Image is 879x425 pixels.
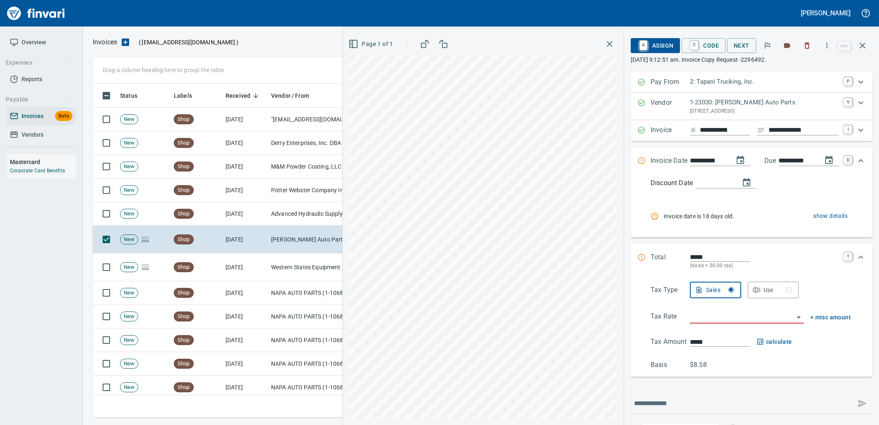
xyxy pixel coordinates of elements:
[93,37,117,47] p: Invoices
[347,36,396,52] button: Page 1 of 1
[7,33,76,52] a: Overview
[764,156,804,166] p: Due
[758,36,776,55] button: Flag
[350,39,393,49] span: Page 1 of 1
[268,305,351,328] td: NAPA AUTO PARTS (1-10687)
[2,55,72,70] button: Expenses
[819,150,839,170] button: change due date
[690,262,839,270] p: (basis + $0.00 tax)
[631,38,680,53] button: AAssign
[174,289,193,297] span: Shop
[631,72,872,93] div: Expand
[141,38,236,46] span: [EMAIL_ADDRESS][DOMAIN_NAME]
[853,394,872,413] span: This records your message into the invoice and notifies anyone mentioned
[631,278,872,377] div: Expand
[22,37,46,48] span: Overview
[222,328,268,352] td: [DATE]
[818,36,836,55] button: More
[631,93,872,120] div: Expand
[222,179,268,202] td: [DATE]
[138,236,152,242] span: Pages Split
[174,384,193,391] span: Shop
[682,38,725,53] button: CCode
[690,360,729,370] p: $8.58
[813,211,848,221] span: show details
[7,70,76,89] a: Reports
[120,289,138,297] span: New
[222,155,268,179] td: [DATE]
[226,91,250,101] span: Received
[631,147,872,175] div: Expand
[7,107,76,126] a: InvoicesBeta
[651,156,690,167] p: Invoice Date
[838,41,850,51] a: esc
[631,244,872,278] div: Expand
[268,352,351,376] td: NAPA AUTO PARTS (1-10687)
[730,150,750,170] button: change date
[727,38,756,53] button: Next
[22,130,43,140] span: Vendors
[226,91,261,101] span: Received
[222,305,268,328] td: [DATE]
[174,91,192,101] span: Labels
[690,107,839,116] p: [STREET_ADDRESS]
[174,91,203,101] span: Labels
[651,337,690,347] p: Tax Amount
[120,336,138,344] span: New
[801,9,850,17] h5: [PERSON_NAME]
[798,36,816,55] button: Discard
[268,131,351,155] td: Derry Enterprises, Inc. DBA Cascade Nut & Bolt (1-38970)
[706,285,734,295] div: Sales
[222,254,268,281] td: [DATE]
[174,263,193,271] span: Shop
[120,313,138,321] span: New
[174,210,193,218] span: Shop
[268,155,351,179] td: M&M Powder Coating, LLC (1-22248)
[120,163,138,171] span: New
[120,384,138,391] span: New
[22,111,43,121] span: Invoices
[120,263,138,271] span: New
[222,376,268,399] td: [DATE]
[138,263,152,270] span: Pages Split
[6,94,68,105] span: Payable
[810,208,851,224] button: show details
[844,156,852,164] a: D
[737,173,757,193] button: change discount date
[174,360,193,368] span: Shop
[268,202,351,226] td: Advanced Hydraulic Supply Co. LLC (1-10020)
[651,77,690,88] p: Pay From
[778,36,796,55] button: Labels
[120,139,138,147] span: New
[134,38,238,46] p: ( )
[174,236,193,244] span: Shop
[174,116,193,123] span: Shop
[268,281,351,305] td: NAPA AUTO PARTS (1-10687)
[268,179,351,202] td: Potter Webster Company Inc (1-10818)
[268,376,351,399] td: NAPA AUTO PARTS (1-10687)
[764,285,793,295] div: Use
[268,254,351,281] td: Western States Equipment Co. (1-11113)
[117,37,134,47] button: Upload an Invoice
[651,98,690,115] p: Vendor
[120,116,138,123] span: New
[690,282,741,298] button: Sales
[7,126,76,144] a: Vendors
[688,39,719,53] span: Code
[222,131,268,155] td: [DATE]
[10,157,76,167] h6: Mastercard
[222,352,268,376] td: [DATE]
[690,41,698,50] a: C
[651,360,690,370] p: Basis
[120,210,138,218] span: New
[757,337,792,347] button: calculate
[271,91,320,101] span: Vendor / From
[268,108,351,131] td: "[EMAIL_ADDRESS][DOMAIN_NAME]" <[EMAIL_ADDRESS][DOMAIN_NAME]>
[799,7,853,19] button: [PERSON_NAME]
[5,3,67,23] a: Finvari
[810,312,851,323] span: + misc amount
[651,125,690,136] p: Invoice
[55,111,72,121] span: Beta
[120,360,138,368] span: New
